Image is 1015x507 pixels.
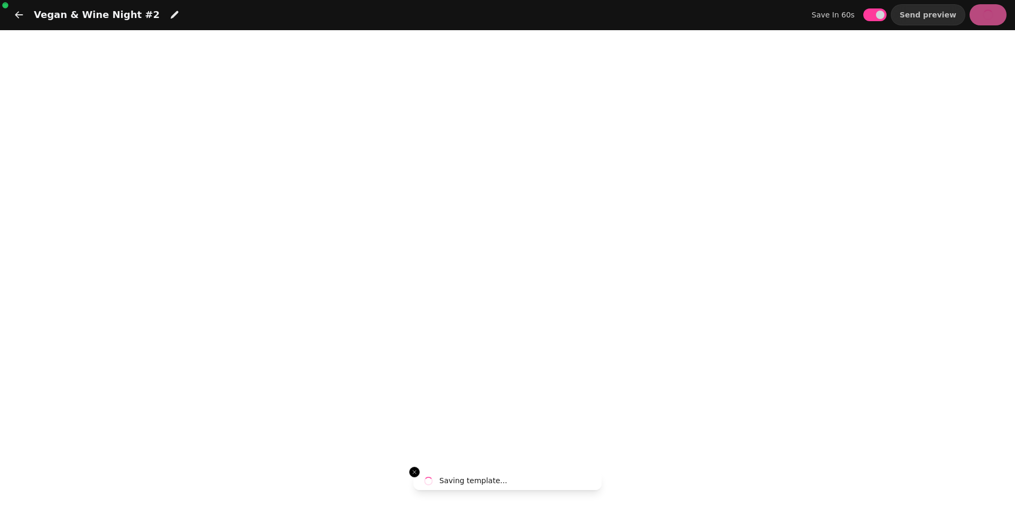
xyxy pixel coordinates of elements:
span: Send preview [900,11,956,19]
label: save in 60s [811,8,854,21]
div: Saving template... [439,475,507,486]
h1: Vegan & Wine Night #2 [34,7,160,22]
button: Close toast [409,467,420,477]
button: Send preview [891,4,965,25]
